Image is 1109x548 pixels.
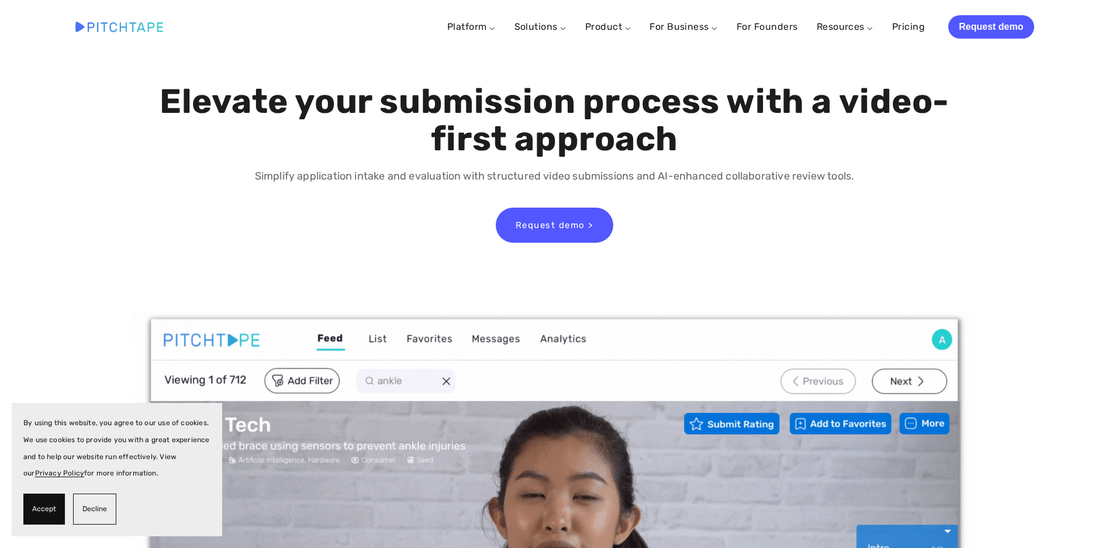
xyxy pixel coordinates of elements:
span: Accept [32,501,56,518]
a: Solutions ⌵ [514,21,566,32]
a: Request demo [948,15,1034,39]
a: Request demo > [496,208,613,243]
img: Pitchtape | Video Submission Management Software [75,22,163,32]
a: Pricing [892,16,925,37]
a: Resources ⌵ [817,21,873,32]
p: By using this website, you agree to our use of cookies. We use cookies to provide you with a grea... [23,415,210,482]
a: Product ⌵ [585,21,631,32]
a: Platform ⌵ [447,21,496,32]
iframe: Chat Widget [1051,492,1109,548]
a: Privacy Policy [35,469,85,477]
a: For Business ⌵ [649,21,718,32]
button: Accept [23,494,65,525]
p: Simplify application intake and evaluation with structured video submissions and AI-enhanced coll... [157,168,952,185]
button: Decline [73,494,116,525]
section: Cookie banner [12,403,222,536]
a: For Founders [737,16,798,37]
span: Decline [82,501,107,518]
h1: Elevate your submission process with a video-first approach [157,83,952,158]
